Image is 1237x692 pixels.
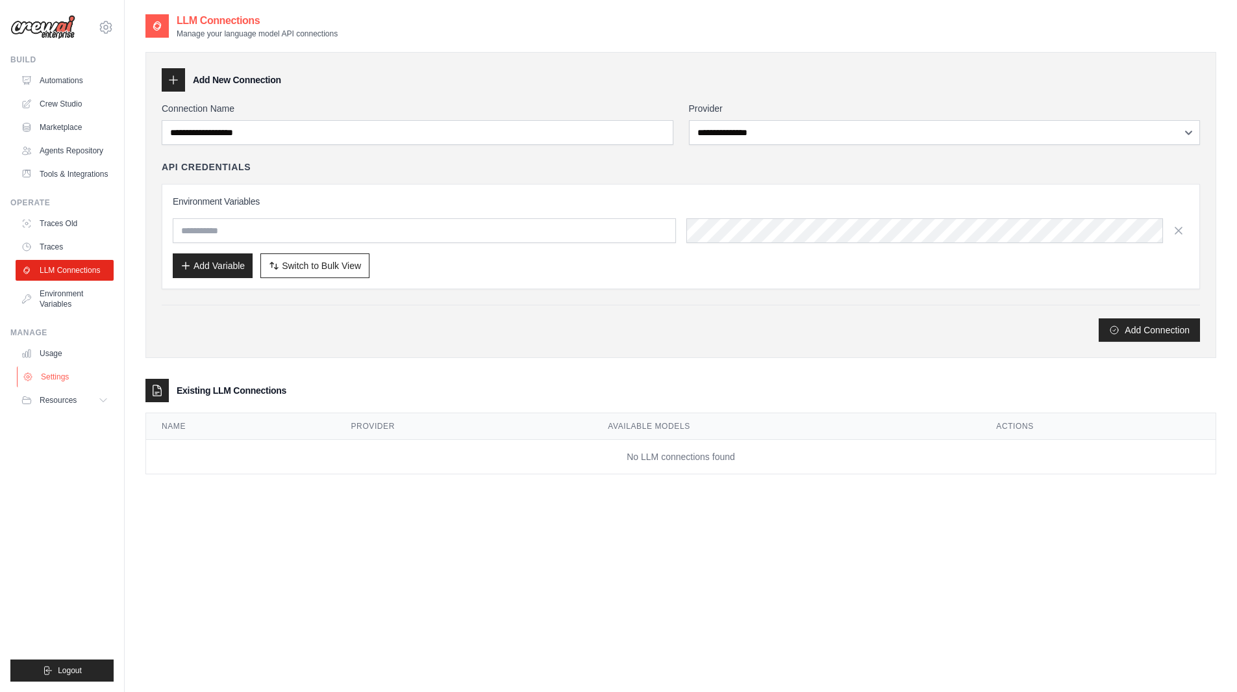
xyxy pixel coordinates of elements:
[16,164,114,185] a: Tools & Integrations
[40,395,77,405] span: Resources
[16,237,114,257] a: Traces
[162,160,251,173] h4: API Credentials
[689,102,1201,115] label: Provider
[10,198,114,208] div: Operate
[16,213,114,234] a: Traces Old
[16,390,114,411] button: Resources
[10,55,114,65] div: Build
[260,253,369,278] button: Switch to Bulk View
[16,343,114,364] a: Usage
[10,660,114,682] button: Logout
[173,253,253,278] button: Add Variable
[10,15,75,40] img: Logo
[162,102,673,115] label: Connection Name
[1099,318,1200,342] button: Add Connection
[173,195,1189,208] h3: Environment Variables
[146,440,1216,474] td: No LLM connections found
[146,413,336,440] th: Name
[336,413,593,440] th: Provider
[177,29,338,39] p: Manage your language model API connections
[592,413,981,440] th: Available Models
[58,665,82,676] span: Logout
[193,73,281,86] h3: Add New Connection
[177,384,286,397] h3: Existing LLM Connections
[981,413,1216,440] th: Actions
[10,327,114,338] div: Manage
[16,260,114,281] a: LLM Connections
[16,117,114,138] a: Marketplace
[16,140,114,161] a: Agents Repository
[16,283,114,314] a: Environment Variables
[282,259,361,272] span: Switch to Bulk View
[16,70,114,91] a: Automations
[177,13,338,29] h2: LLM Connections
[16,94,114,114] a: Crew Studio
[17,366,115,387] a: Settings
